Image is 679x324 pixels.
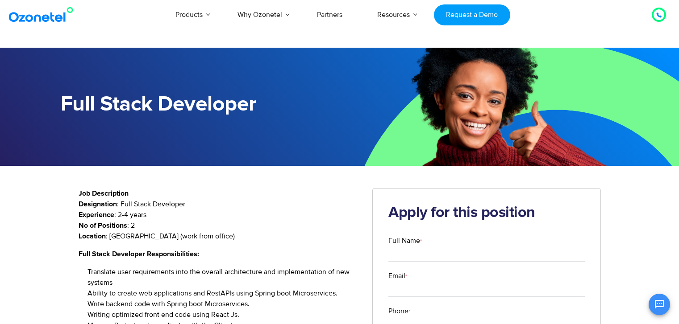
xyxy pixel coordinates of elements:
strong: Job Description [79,190,129,197]
li: Write backend code with Spring boot Microservices. [87,299,359,309]
li: Translate user requirements into the overall architecture and implementation of new systems [87,267,359,288]
p: : Full Stack Developer : 2-4 years : 2 : [GEOGRAPHIC_DATA] (work from office) [79,199,359,242]
label: Full Name [388,235,585,246]
a: Request a Demo [434,4,510,25]
label: Email [388,271,585,281]
button: Open chat [649,294,670,315]
h1: Full Stack Developer [61,92,340,117]
strong: Designation [79,201,117,208]
label: Phone [388,306,585,316]
strong: No of Positions [79,222,127,229]
strong: Location [79,233,106,240]
strong: Experience [79,211,114,218]
li: Writing optimized front end code using React Js. [87,309,359,320]
li: Ability to create web applications and RestAPIs using Spring boot Microservices. [87,288,359,299]
strong: Full Stack Developer Responsibilities: [79,250,199,258]
h2: Apply for this position [388,204,585,222]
